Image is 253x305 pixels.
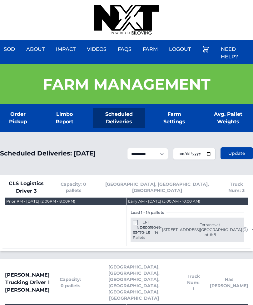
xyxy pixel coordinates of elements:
a: Logout [165,42,195,57]
span: Terraces at [GEOGRAPHIC_DATA] - Lot #: 9 [200,222,242,237]
a: FAQs [114,42,135,57]
span: Truck Num: 3 [225,181,248,194]
a: Limbo Report [46,108,83,128]
span: [PERSON_NAME] Trucking Driver 1 [PERSON_NAME] [5,271,50,294]
h1: Farm Management [43,77,211,92]
a: Farm Settings [155,108,193,128]
a: About [22,42,48,57]
div: Prior PM - [DATE] (2:00PM - 8:00PM) [6,199,75,204]
a: Videos [83,42,110,57]
span: CLS Logistics Driver 3 [5,180,48,195]
span: Truck Num: 1 [187,273,200,292]
a: Avg. Pallet Weights [203,108,253,128]
img: nextdaysod.com Logo [94,5,159,35]
span: [STREET_ADDRESS] [162,227,200,232]
span: Capacity: 0 pallets [58,181,89,194]
button: Update [221,147,253,159]
span: NDS0019049-33470-LS [133,225,162,235]
a: Farm [139,42,161,57]
span: Update [228,150,245,156]
span: [GEOGRAPHIC_DATA], [GEOGRAPHIC_DATA], [GEOGRAPHIC_DATA] [99,181,215,194]
a: Scheduled Deliveries [93,108,145,128]
span: L1-1 [142,220,149,224]
a: Need Help? [217,42,253,64]
span: 14 Pallets [133,230,158,240]
span: Capacity: 0 pallets [60,276,81,289]
span: Load 1 - 14 pallets [131,210,166,215]
span: Has [PERSON_NAME] [210,276,248,289]
span: [GEOGRAPHIC_DATA], [GEOGRAPHIC_DATA], [GEOGRAPHIC_DATA], [GEOGRAPHIC_DATA], [GEOGRAPHIC_DATA], [G... [91,264,177,301]
div: Early AM - [DATE] (5:00 AM - 10:00 AM) [128,199,200,204]
a: Impact [52,42,79,57]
